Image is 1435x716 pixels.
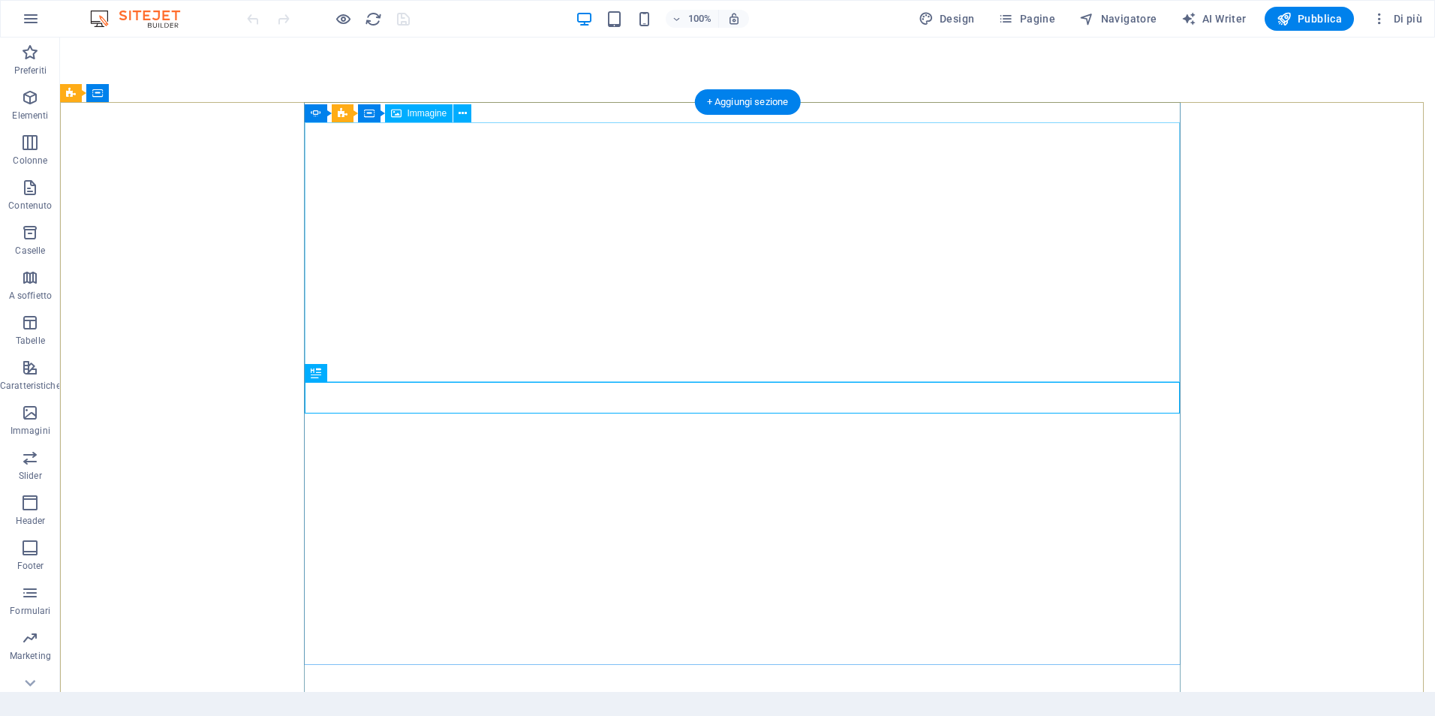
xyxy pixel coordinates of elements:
[13,155,47,167] p: Colonne
[1079,11,1157,26] span: Navigatore
[365,11,382,28] i: Ricarica la pagina
[666,10,719,28] button: 100%
[364,10,382,28] button: reload
[15,245,45,257] p: Caselle
[10,605,50,617] p: Formulari
[11,425,50,437] p: Immagini
[727,12,741,26] i: Quando ridimensioni, regola automaticamente il livello di zoom in modo che corrisponda al disposi...
[12,110,48,122] p: Elementi
[992,7,1061,31] button: Pagine
[1073,7,1163,31] button: Navigatore
[9,290,52,302] p: A soffietto
[14,65,47,77] p: Preferiti
[86,10,199,28] img: Editor Logo
[1372,11,1422,26] span: Di più
[16,335,45,347] p: Tabelle
[1366,7,1428,31] button: Di più
[8,200,52,212] p: Contenuto
[1181,11,1247,26] span: AI Writer
[913,7,981,31] div: Design (Ctrl+Alt+Y)
[1265,7,1355,31] button: Pubblica
[695,89,801,115] div: + Aggiungi sezione
[913,7,981,31] button: Design
[1175,7,1253,31] button: AI Writer
[919,11,975,26] span: Design
[998,11,1055,26] span: Pagine
[16,515,46,527] p: Header
[688,10,712,28] h6: 100%
[334,10,352,28] button: Clicca qui per lasciare la modalità di anteprima e continuare la modifica
[408,109,447,118] span: Immagine
[19,470,42,482] p: Slider
[17,560,44,572] p: Footer
[10,650,51,662] p: Marketing
[1277,11,1343,26] span: Pubblica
